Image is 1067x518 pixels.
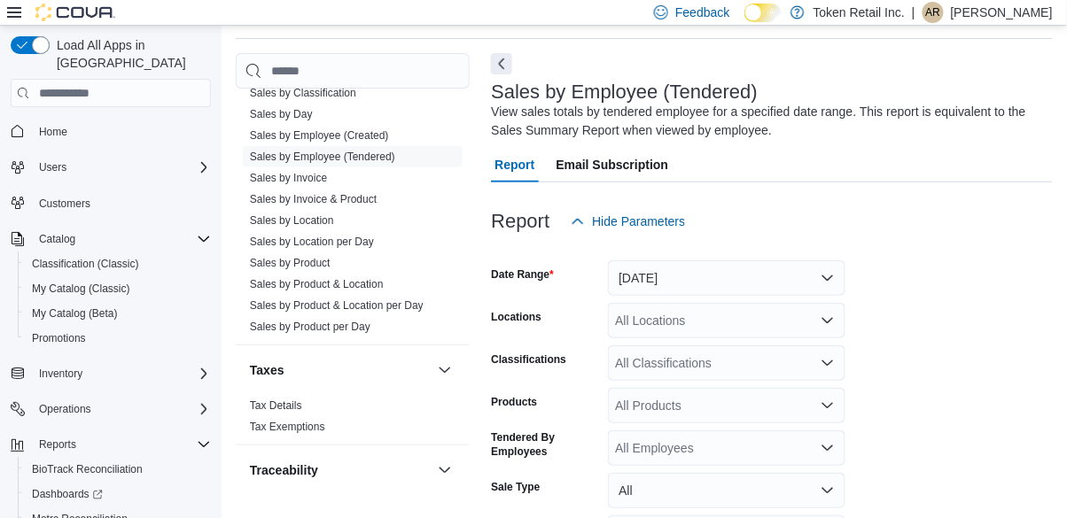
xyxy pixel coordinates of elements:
a: Sales by Product & Location [250,278,384,290]
button: Reports [4,432,218,457]
button: [DATE] [608,260,845,296]
button: Classification (Classic) [18,251,218,276]
span: Dashboards [25,483,211,505]
span: Catalog [32,228,211,250]
span: Load All Apps in [GEOGRAPHIC_DATA] [50,36,211,72]
span: Users [39,160,66,174]
a: Home [32,121,74,143]
button: Catalog [4,227,218,251]
div: View sales totals by tendered employee for a specified date range. This report is equivalent to t... [491,103,1044,140]
button: Users [32,157,74,178]
a: My Catalog (Beta) [25,303,125,324]
span: Sales by Invoice [250,171,327,185]
button: Promotions [18,326,218,351]
span: Sales by Product & Location per Day [250,298,424,313]
button: Reports [32,434,83,455]
p: | [912,2,915,23]
span: Sales by Employee (Tendered) [250,150,395,164]
span: Sales by Product [250,256,331,270]
span: Inventory [32,363,211,384]
span: Operations [39,402,91,416]
span: Sales by Product per Day [250,320,370,334]
span: Classification (Classic) [25,253,211,274]
button: Taxes [250,361,431,379]
span: My Catalog (Beta) [32,306,118,321]
img: Cova [35,4,115,21]
a: Sales by Location per Day [250,236,374,248]
span: ar [926,2,941,23]
span: Sales by Classification [250,86,356,100]
span: Classification (Classic) [32,257,139,271]
button: Open list of options [821,398,835,413]
a: Sales by Invoice [250,172,327,184]
span: Reports [39,437,76,452]
span: Catalog [39,232,75,246]
a: Dashboards [18,482,218,506]
h3: Traceability [250,461,318,479]
p: Token Retail Inc. [814,2,906,23]
span: My Catalog (Classic) [32,282,130,296]
span: Email Subscription [557,147,669,182]
label: Date Range [491,267,554,282]
span: Sales by Day [250,107,313,121]
span: Sales by Invoice & Product [250,192,377,206]
a: Sales by Location [250,214,334,227]
span: Report [495,147,534,182]
button: Customers [4,190,218,216]
span: Promotions [25,328,211,349]
span: BioTrack Reconciliation [25,459,211,480]
span: Inventory [39,367,82,381]
button: My Catalog (Beta) [18,301,218,326]
a: Sales by Employee (Tendered) [250,151,395,163]
button: Catalog [32,228,82,250]
button: All [608,473,845,508]
label: Locations [491,310,541,324]
span: Tax Details [250,398,302,413]
h3: Taxes [250,361,284,379]
span: Home [32,120,211,142]
span: Feedback [675,4,729,21]
button: Users [4,155,218,180]
span: Customers [39,197,90,211]
a: My Catalog (Classic) [25,278,137,299]
a: Sales by Day [250,108,313,120]
p: [PERSON_NAME] [951,2,1053,23]
span: Users [32,157,211,178]
button: BioTrack Reconciliation [18,457,218,482]
button: Traceability [250,461,431,479]
span: Sales by Product & Location [250,277,384,291]
a: BioTrack Reconciliation [25,459,150,480]
label: Classifications [491,352,566,367]
label: Tendered By Employees [491,430,601,459]
button: Open list of options [821,313,835,328]
div: Taxes [236,395,470,445]
a: Tax Exemptions [250,421,325,433]
a: Sales by Classification [250,87,356,99]
a: Sales by Invoice & Product [250,193,377,205]
button: Taxes [434,360,456,381]
span: Home [39,125,67,139]
a: Promotions [25,328,93,349]
button: Inventory [32,363,90,384]
button: Inventory [4,361,218,386]
a: Tax Details [250,399,302,412]
a: Sales by Employee (Created) [250,129,389,142]
span: Tax Exemptions [250,420,325,434]
span: Customers [32,192,211,214]
h3: Report [491,211,549,232]
span: Sales by Location per Day [250,235,374,249]
span: My Catalog (Classic) [25,278,211,299]
span: Promotions [32,331,86,345]
button: Open list of options [821,356,835,370]
button: Operations [4,397,218,421]
a: Sales by Product per Day [250,321,370,333]
button: Traceability [434,460,456,481]
button: Hide Parameters [564,204,692,239]
span: Hide Parameters [592,213,685,230]
label: Products [491,395,537,409]
a: Sales by Product & Location per Day [250,299,424,312]
span: Reports [32,434,211,455]
button: Next [491,53,512,74]
span: Sales by Location [250,213,334,228]
span: Dark Mode [744,22,745,23]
